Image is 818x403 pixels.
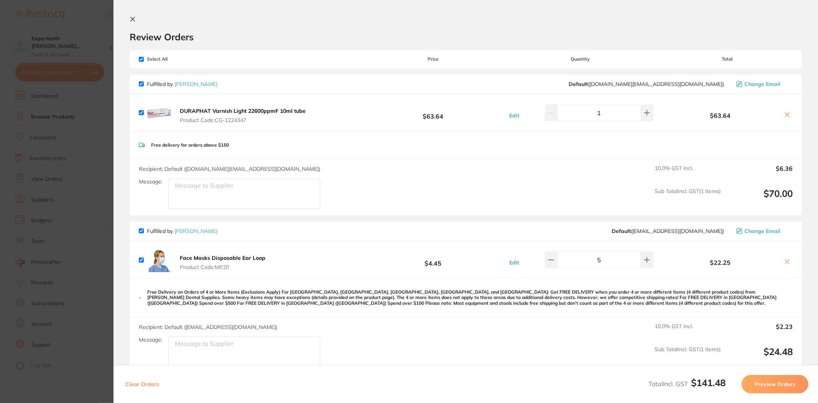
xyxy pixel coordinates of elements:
[691,377,726,388] b: $141.48
[147,228,217,234] p: Fulfilled by
[569,81,724,87] span: customer.care@henryschein.com.au
[178,107,308,124] button: DURAPHAT Varnish Light 22600ppmF 10ml tube Product Code:CG-1224347
[139,337,162,343] label: Message:
[139,178,162,185] label: Message:
[655,165,721,182] span: 10.0 % GST Incl.
[507,112,522,119] button: Edit
[744,228,780,234] span: Change Email
[727,188,793,209] output: $70.00
[655,346,721,367] span: Sub Total Incl. GST ( 1 Items)
[123,375,161,393] button: Clear Orders
[147,101,171,125] img: Y3c1MjVwbA
[662,259,779,266] b: $22.25
[139,165,320,172] span: Recipient: Default ( [DOMAIN_NAME][EMAIL_ADDRESS][DOMAIN_NAME] )
[612,228,631,235] b: Default
[174,81,217,88] a: [PERSON_NAME]
[180,117,306,123] span: Product Code: CG-1224347
[139,56,216,62] span: Select All
[727,165,793,182] output: $6.36
[368,253,499,267] b: $4.45
[178,254,268,271] button: Face Masks Disposable Ear Loop Product Code:MK20
[569,81,588,88] b: Default
[612,228,724,234] span: save@adamdental.com.au
[662,112,779,119] b: $63.64
[368,56,499,62] span: Price
[507,259,522,266] button: Edit
[130,31,802,43] h2: Review Orders
[180,107,306,114] b: DURAPHAT Varnish Light 22600ppmF 10ml tube
[499,56,662,62] span: Quantity
[180,264,265,270] span: Product Code: MK20
[648,380,726,388] span: Total Incl. GST
[655,188,721,209] span: Sub Total Incl. GST ( 1 Items)
[151,142,229,148] p: Free delivery for orders above $150
[139,324,277,330] span: Recipient: Default ( [EMAIL_ADDRESS][DOMAIN_NAME] )
[147,289,793,306] p: Free Delivery on Orders of 4 or More Items (Exclusions Apply) For [GEOGRAPHIC_DATA], [GEOGRAPHIC_...
[174,228,217,235] a: [PERSON_NAME]
[734,228,793,235] button: Change Email
[662,56,793,62] span: Total
[180,254,265,261] b: Face Masks Disposable Ear Loop
[368,106,499,120] b: $63.64
[727,323,793,340] output: $2.23
[147,81,217,87] p: Fulfilled by
[742,375,808,393] button: Preview Orders
[727,346,793,367] output: $24.48
[147,248,171,272] img: dzlhZDJjMA
[734,81,793,88] button: Change Email
[655,323,721,340] span: 10.0 % GST Incl.
[744,81,780,87] span: Change Email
